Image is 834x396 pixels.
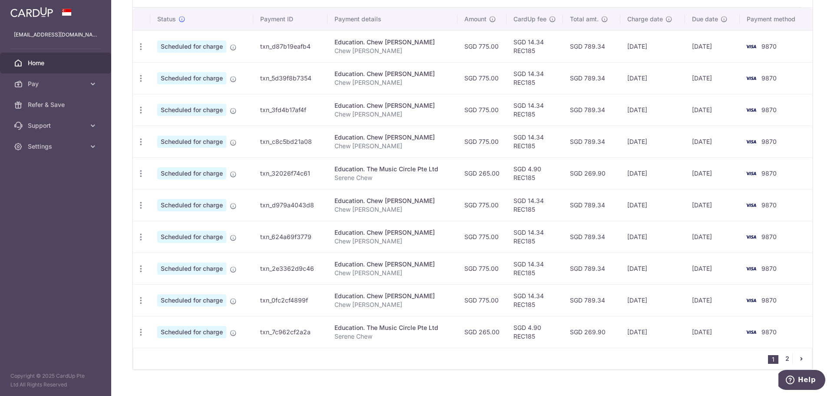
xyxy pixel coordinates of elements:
[157,294,226,306] span: Scheduled for charge
[157,199,226,211] span: Scheduled for charge
[334,196,450,205] div: Education. Chew [PERSON_NAME]
[334,165,450,173] div: Education. The Music Circle Pte Ltd
[334,323,450,332] div: Education. The Music Circle Pte Ltd
[768,348,812,369] nav: pager
[685,316,739,348] td: [DATE]
[742,327,760,337] img: Bank Card
[761,296,777,304] span: 9870
[506,126,563,157] td: SGD 14.34 REC185
[513,15,546,23] span: CardUp fee
[742,105,760,115] img: Bank Card
[563,316,620,348] td: SGD 269.90
[563,30,620,62] td: SGD 789.34
[742,136,760,147] img: Bank Card
[157,326,226,338] span: Scheduled for charge
[457,253,506,284] td: SGD 775.00
[334,269,450,277] p: Chew [PERSON_NAME]
[334,332,450,341] p: Serene Chew
[157,231,226,243] span: Scheduled for charge
[761,201,777,209] span: 9870
[28,142,85,151] span: Settings
[334,300,450,309] p: Chew [PERSON_NAME]
[253,157,328,189] td: txn_32026f74c61
[685,284,739,316] td: [DATE]
[768,355,778,364] li: 1
[457,284,506,316] td: SGD 775.00
[620,62,685,94] td: [DATE]
[157,72,226,84] span: Scheduled for charge
[620,189,685,221] td: [DATE]
[334,110,450,119] p: Chew [PERSON_NAME]
[157,263,226,275] span: Scheduled for charge
[692,15,718,23] span: Due date
[457,126,506,157] td: SGD 775.00
[742,200,760,210] img: Bank Card
[742,73,760,83] img: Bank Card
[457,157,506,189] td: SGD 265.00
[685,30,739,62] td: [DATE]
[778,370,825,392] iframe: Opens a widget where you can find more information
[334,78,450,87] p: Chew [PERSON_NAME]
[28,121,85,130] span: Support
[334,228,450,237] div: Education. Chew [PERSON_NAME]
[157,40,226,53] span: Scheduled for charge
[685,189,739,221] td: [DATE]
[506,253,563,284] td: SGD 14.34 REC185
[253,189,328,221] td: txn_d979a4043d8
[253,221,328,253] td: txn_624a69f3779
[506,157,563,189] td: SGD 4.90 REC185
[761,328,777,336] span: 9870
[328,8,457,30] th: Payment details
[563,189,620,221] td: SGD 789.34
[685,253,739,284] td: [DATE]
[506,221,563,253] td: SGD 14.34 REC185
[334,101,450,110] div: Education. Chew [PERSON_NAME]
[761,233,777,240] span: 9870
[334,205,450,214] p: Chew [PERSON_NAME]
[253,62,328,94] td: txn_5d39f8b7354
[28,59,85,67] span: Home
[334,38,450,47] div: Education. Chew [PERSON_NAME]
[10,7,53,17] img: CardUp
[685,126,739,157] td: [DATE]
[620,157,685,189] td: [DATE]
[253,8,328,30] th: Payment ID
[627,15,663,23] span: Charge date
[506,316,563,348] td: SGD 4.90 REC185
[464,15,486,23] span: Amount
[253,253,328,284] td: txn_2e3362d9c46
[742,232,760,242] img: Bank Card
[506,189,563,221] td: SGD 14.34 REC185
[457,62,506,94] td: SGD 775.00
[740,8,812,30] th: Payment method
[334,133,450,142] div: Education. Chew [PERSON_NAME]
[685,157,739,189] td: [DATE]
[563,126,620,157] td: SGD 789.34
[334,173,450,182] p: Serene Chew
[685,221,739,253] td: [DATE]
[742,168,760,179] img: Bank Card
[157,15,176,23] span: Status
[685,94,739,126] td: [DATE]
[563,253,620,284] td: SGD 789.34
[28,100,85,109] span: Refer & Save
[253,126,328,157] td: txn_c8c5bd21a08
[334,142,450,150] p: Chew [PERSON_NAME]
[563,62,620,94] td: SGD 789.34
[157,167,226,180] span: Scheduled for charge
[742,295,760,306] img: Bank Card
[563,157,620,189] td: SGD 269.90
[253,30,328,62] td: txn_d87b19eafb4
[334,260,450,269] div: Education. Chew [PERSON_NAME]
[28,80,85,88] span: Pay
[620,221,685,253] td: [DATE]
[563,94,620,126] td: SGD 789.34
[620,94,685,126] td: [DATE]
[742,41,760,52] img: Bank Card
[742,263,760,274] img: Bank Card
[620,126,685,157] td: [DATE]
[253,94,328,126] td: txn_3fd4b17af4f
[253,316,328,348] td: txn_7c962cf2a2a
[620,284,685,316] td: [DATE]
